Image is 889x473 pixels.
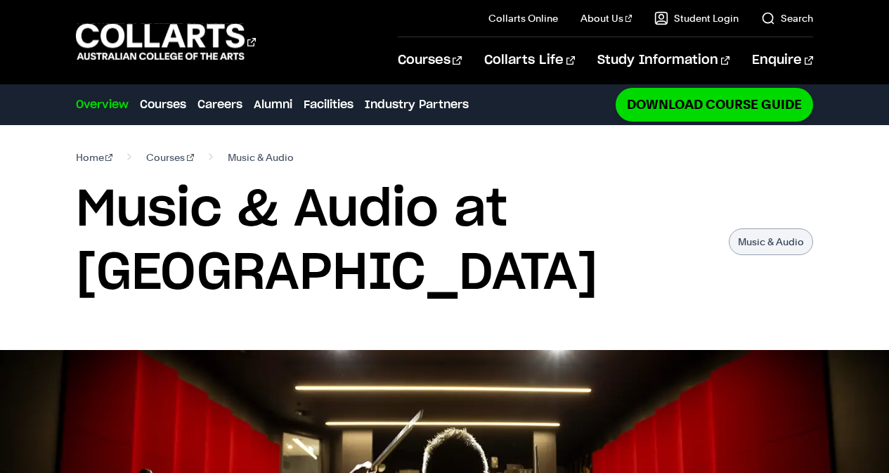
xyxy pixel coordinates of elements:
span: Music & Audio [228,148,294,167]
a: Search [761,11,813,25]
a: Overview [76,96,129,113]
a: Careers [197,96,242,113]
a: Industry Partners [365,96,469,113]
a: Courses [140,96,186,113]
a: Facilities [304,96,353,113]
a: Courses [146,148,194,167]
a: Study Information [597,37,729,84]
a: Collarts Online [488,11,558,25]
a: Student Login [654,11,739,25]
h1: Music & Audio at [GEOGRAPHIC_DATA] [76,179,715,305]
a: Download Course Guide [616,88,813,121]
a: Courses [398,37,462,84]
div: Go to homepage [76,22,256,62]
a: Enquire [752,37,813,84]
a: Alumni [254,96,292,113]
a: Collarts Life [484,37,575,84]
a: Home [76,148,113,167]
a: About Us [580,11,632,25]
p: Music & Audio [729,228,813,255]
